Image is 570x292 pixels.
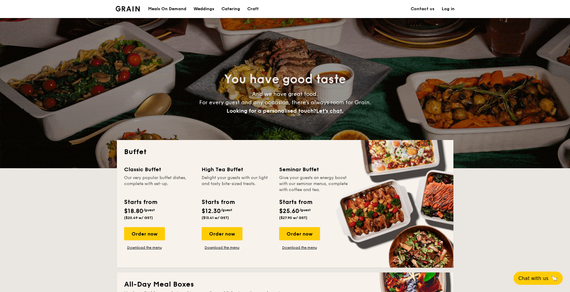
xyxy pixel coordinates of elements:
div: Delight your guests with our light and tasty bite-sized treats. [202,175,272,193]
a: Download the menu [279,245,320,250]
span: ($27.90 w/ GST) [279,216,307,220]
span: $18.80 [124,208,143,215]
div: Classic Buffet [124,165,194,174]
span: $25.60 [279,208,299,215]
span: You have good taste [224,72,346,87]
img: Grain [116,6,140,11]
span: Chat with us [518,275,548,281]
span: And we have great food. For every guest and any occasion, there’s always room for Grain. [199,91,371,114]
a: Logotype [116,6,140,11]
span: ($13.41 w/ GST) [202,216,229,220]
button: Chat with us🦙 [514,272,563,285]
div: Give your guests an energy boost with our seminar menus, complete with coffee and tea. [279,175,349,193]
div: Starts from [124,198,157,207]
a: Download the menu [124,245,165,250]
div: High Tea Buffet [202,165,272,174]
span: Let's chat. [316,108,343,114]
div: Starts from [202,198,234,207]
span: Looking for a personalised touch? [227,108,316,114]
h2: Buffet [124,147,446,157]
div: Starts from [279,198,312,207]
div: Our very popular buffet dishes, complete with set-up. [124,175,194,193]
span: 🦙 [551,275,558,282]
div: Order now [279,227,320,240]
div: Order now [124,227,165,240]
a: Download the menu [202,245,242,250]
span: /guest [221,208,232,212]
span: /guest [143,208,155,212]
div: Seminar Buffet [279,165,349,174]
span: $12.30 [202,208,221,215]
h2: All-Day Meal Boxes [124,280,446,289]
div: Order now [202,227,242,240]
span: /guest [299,208,311,212]
span: ($20.49 w/ GST) [124,216,153,220]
